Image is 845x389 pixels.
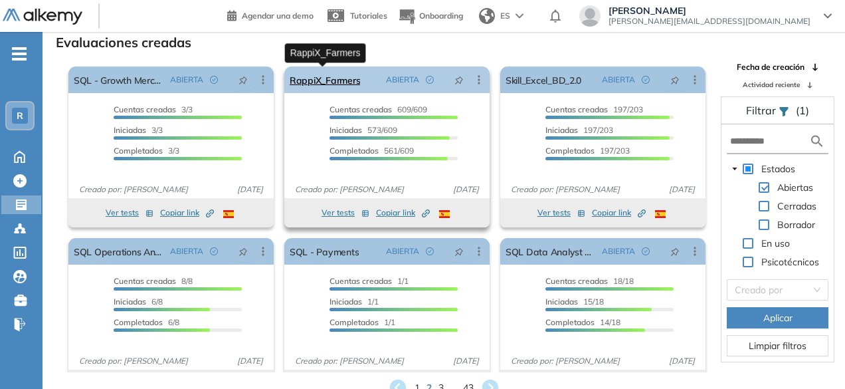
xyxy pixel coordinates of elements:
span: pushpin [454,246,464,257]
span: Iniciadas [114,125,146,135]
span: ES [500,10,510,22]
span: Completados [114,317,163,327]
span: [DATE] [448,355,484,367]
span: pushpin [670,246,680,257]
button: Ver tests [106,205,153,221]
button: Copiar link [160,205,214,221]
span: Borrador [777,219,815,231]
span: Fecha de creación [737,61,804,73]
i: - [12,53,27,55]
button: pushpin [444,241,474,262]
span: 8/8 [114,276,193,286]
span: Completados [545,146,595,156]
a: Agendar una demo [227,7,314,23]
a: SQL Data Analyst Prueba 2 [506,238,597,265]
span: caret-down [731,166,738,172]
span: 1/1 [329,276,409,286]
span: Creado por: [PERSON_NAME] [290,355,409,367]
span: Filtrar [746,104,779,117]
button: pushpin [444,69,474,90]
span: Completados [545,317,595,327]
span: check-circle [210,247,218,255]
span: 561/609 [329,146,414,156]
img: ESP [439,210,450,218]
span: ABIERTA [386,245,419,257]
h3: Evaluaciones creadas [56,35,191,51]
span: R [17,110,23,121]
div: RappiX_Farmers [285,43,366,63]
span: Completados [329,317,379,327]
button: pushpin [660,241,690,262]
span: ABIERTA [602,74,635,86]
img: ESP [223,210,234,218]
span: Agendar una demo [242,11,314,21]
span: Creado por: [PERSON_NAME] [74,184,193,195]
span: Cuentas creadas [329,104,392,114]
img: Logo [3,9,82,25]
span: Borrador [775,217,818,233]
span: Cuentas creadas [114,104,176,114]
span: 197/203 [545,146,630,156]
span: [DATE] [664,355,700,367]
span: ABIERTA [170,245,203,257]
span: Creado por: [PERSON_NAME] [506,355,625,367]
span: 197/203 [545,104,643,114]
button: pushpin [660,69,690,90]
span: Completados [329,146,379,156]
span: 15/18 [545,297,604,307]
span: check-circle [642,247,650,255]
span: Iniciadas [329,297,362,307]
span: En uso [761,237,790,249]
span: [DATE] [232,184,268,195]
span: 3/3 [114,146,179,156]
span: Estados [759,161,798,177]
span: Cuentas creadas [329,276,392,286]
span: Abiertas [777,182,813,194]
a: SQL - Payments [290,238,359,265]
span: 573/609 [329,125,397,135]
span: Onboarding [419,11,463,21]
button: Ver tests [322,205,369,221]
button: Ver tests [537,205,585,221]
button: pushpin [229,241,258,262]
span: Psicotécnicos [759,254,822,270]
span: Iniciadas [545,125,578,135]
span: Iniciadas [329,125,362,135]
button: Copiar link [592,205,646,221]
span: check-circle [642,76,650,84]
span: Copiar link [592,207,646,219]
span: [DATE] [448,184,484,195]
span: 6/8 [114,297,163,307]
span: ABIERTA [386,74,419,86]
a: Skill_Excel_BD_2.0 [506,66,581,93]
span: pushpin [238,74,248,85]
button: Limpiar filtros [727,335,828,356]
span: check-circle [210,76,218,84]
span: 14/18 [545,317,620,327]
span: pushpin [238,246,248,257]
span: 197/203 [545,125,613,135]
span: Cuentas creadas [545,104,608,114]
span: Creado por: [PERSON_NAME] [506,184,625,195]
span: Cerradas [775,198,819,214]
span: [DATE] [664,184,700,195]
button: Copiar link [376,205,430,221]
span: Creado por: [PERSON_NAME] [74,355,193,367]
span: 1/1 [329,297,379,307]
img: ESP [655,210,666,218]
span: Limpiar filtros [749,338,806,353]
span: check-circle [426,76,434,84]
span: check-circle [426,247,434,255]
img: search icon [809,133,825,150]
a: SQL - Growth Merchandisin Analyst [74,66,165,93]
span: ABIERTA [170,74,203,86]
span: Copiar link [160,207,214,219]
span: 609/609 [329,104,427,114]
span: [DATE] [232,355,268,367]
span: En uso [759,235,793,251]
span: Creado por: [PERSON_NAME] [290,184,409,195]
a: SQL Operations Analyst [74,238,165,265]
span: pushpin [454,74,464,85]
button: pushpin [229,69,258,90]
span: ABIERTA [602,245,635,257]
